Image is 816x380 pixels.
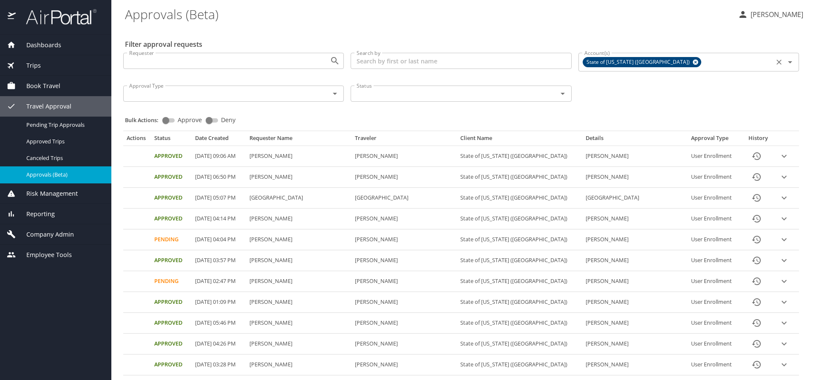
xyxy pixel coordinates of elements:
[192,146,246,167] td: [DATE] 09:06 AM
[351,134,457,146] th: Traveler
[351,146,457,167] td: [PERSON_NAME]
[151,334,192,354] td: Approved
[457,134,582,146] th: Client Name
[246,271,351,292] td: [PERSON_NAME]
[557,88,569,100] button: Open
[746,188,767,208] button: History
[16,102,71,111] span: Travel Approval
[329,88,341,100] button: Open
[16,250,72,260] span: Employee Tools
[125,116,165,124] p: Bulk Actions:
[688,313,742,334] td: User Enrollment
[688,271,742,292] td: User Enrollment
[746,313,767,333] button: History
[192,271,246,292] td: [DATE] 02:47 PM
[16,81,60,91] span: Book Travel
[16,61,41,70] span: Trips
[151,167,192,188] td: Approved
[351,271,457,292] td: [PERSON_NAME]
[688,292,742,313] td: User Enrollment
[688,146,742,167] td: User Enrollment
[778,337,790,350] button: expand row
[746,271,767,291] button: History
[778,358,790,371] button: expand row
[16,209,55,219] span: Reporting
[246,354,351,375] td: [PERSON_NAME]
[125,1,731,27] h1: Approvals (Beta)
[192,313,246,334] td: [DATE] 05:46 PM
[457,229,582,250] td: State of [US_STATE] ([GEOGRAPHIC_DATA])
[582,188,688,209] td: [GEOGRAPHIC_DATA]
[457,292,582,313] td: State of [US_STATE] ([GEOGRAPHIC_DATA])
[351,209,457,229] td: [PERSON_NAME]
[351,250,457,271] td: [PERSON_NAME]
[192,167,246,188] td: [DATE] 06:50 PM
[26,154,101,162] span: Canceled Trips
[582,229,688,250] td: [PERSON_NAME]
[16,40,61,50] span: Dashboards
[16,230,74,239] span: Company Admin
[151,209,192,229] td: Approved
[151,146,192,167] td: Approved
[582,209,688,229] td: [PERSON_NAME]
[351,354,457,375] td: [PERSON_NAME]
[773,56,785,68] button: Clear
[457,188,582,209] td: State of [US_STATE] ([GEOGRAPHIC_DATA])
[16,189,78,198] span: Risk Management
[778,191,790,204] button: expand row
[582,167,688,188] td: [PERSON_NAME]
[221,117,235,123] span: Deny
[151,250,192,271] td: Approved
[582,354,688,375] td: [PERSON_NAME]
[246,250,351,271] td: [PERSON_NAME]
[688,167,742,188] td: User Enrollment
[688,209,742,229] td: User Enrollment
[151,188,192,209] td: Approved
[192,292,246,313] td: [DATE] 01:09 PM
[351,188,457,209] td: [GEOGRAPHIC_DATA]
[746,146,767,166] button: History
[688,354,742,375] td: User Enrollment
[778,212,790,225] button: expand row
[778,275,790,288] button: expand row
[192,229,246,250] td: [DATE] 04:04 PM
[192,134,246,146] th: Date Created
[192,209,246,229] td: [DATE] 04:14 PM
[778,233,790,246] button: expand row
[582,313,688,334] td: [PERSON_NAME]
[125,37,202,51] h2: Filter approval requests
[151,134,192,146] th: Status
[746,334,767,354] button: History
[246,134,351,146] th: Requester Name
[746,250,767,271] button: History
[246,229,351,250] td: [PERSON_NAME]
[688,229,742,250] td: User Enrollment
[582,250,688,271] td: [PERSON_NAME]
[178,117,202,123] span: Approve
[192,250,246,271] td: [DATE] 03:57 PM
[748,9,803,20] p: [PERSON_NAME]
[582,271,688,292] td: [PERSON_NAME]
[778,296,790,309] button: expand row
[582,134,688,146] th: Details
[583,58,695,67] span: State of [US_STATE] ([GEOGRAPHIC_DATA])
[688,134,742,146] th: Approval Type
[457,167,582,188] td: State of [US_STATE] ([GEOGRAPHIC_DATA])
[26,137,101,146] span: Approved Trips
[457,313,582,334] td: State of [US_STATE] ([GEOGRAPHIC_DATA])
[582,292,688,313] td: [PERSON_NAME]
[457,209,582,229] td: State of [US_STATE] ([GEOGRAPHIC_DATA])
[583,57,701,67] div: State of [US_STATE] ([GEOGRAPHIC_DATA])
[246,313,351,334] td: [PERSON_NAME]
[688,250,742,271] td: User Enrollment
[351,313,457,334] td: [PERSON_NAME]
[457,250,582,271] td: State of [US_STATE] ([GEOGRAPHIC_DATA])
[778,317,790,329] button: expand row
[746,209,767,229] button: History
[151,229,192,250] td: Pending
[457,146,582,167] td: State of [US_STATE] ([GEOGRAPHIC_DATA])
[778,150,790,163] button: expand row
[742,134,775,146] th: History
[582,334,688,354] td: [PERSON_NAME]
[192,354,246,375] td: [DATE] 03:28 PM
